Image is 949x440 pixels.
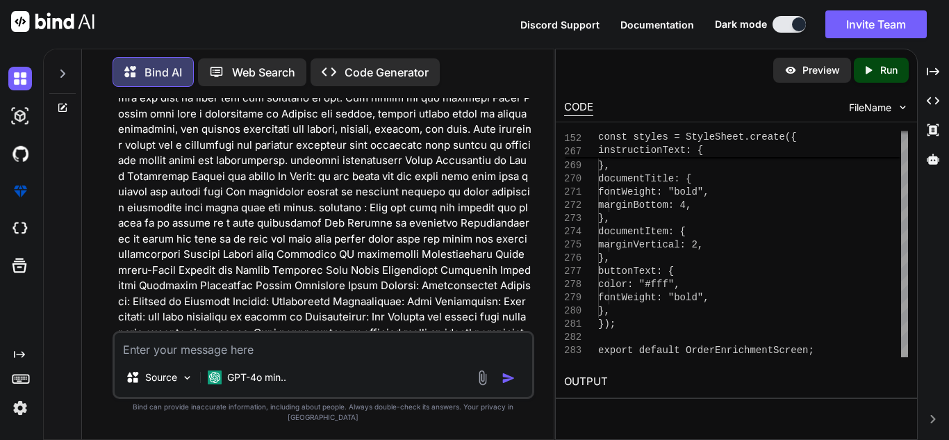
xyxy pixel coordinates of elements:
[564,344,580,357] div: 283
[520,19,600,31] span: Discord Support
[802,63,840,77] p: Preview
[715,17,767,31] span: Dark mode
[8,104,32,128] img: darkAi-studio
[8,142,32,165] img: githubDark
[598,186,709,197] span: fontWeight: "bold",
[145,370,177,384] p: Source
[564,291,580,304] div: 279
[556,366,917,398] h2: OUTPUT
[564,278,580,291] div: 278
[145,64,182,81] p: Bind AI
[598,292,709,303] span: fontWeight: "bold",
[564,145,580,158] span: 267
[564,265,580,278] div: 277
[880,63,898,77] p: Run
[598,131,797,142] span: const styles = StyleSheet.create({
[502,371,515,385] img: icon
[345,64,429,81] p: Code Generator
[598,345,814,356] span: export default OrderEnrichmentScreen;
[598,252,610,263] span: },
[564,132,580,145] span: 152
[208,370,222,384] img: GPT-4o mini
[564,238,580,252] div: 275
[620,17,694,32] button: Documentation
[227,370,286,384] p: GPT-4o min..
[8,67,32,90] img: darkChat
[598,213,610,224] span: },
[564,99,593,116] div: CODE
[564,212,580,225] div: 273
[598,239,703,250] span: marginVertical: 2,
[598,145,703,156] span: instructionText: {
[564,159,580,172] div: 269
[598,305,610,316] span: },
[232,64,295,81] p: Web Search
[564,186,580,199] div: 271
[8,217,32,241] img: cloudideIcon
[564,199,580,212] div: 272
[564,331,580,344] div: 282
[11,11,94,32] img: Bind AI
[564,172,580,186] div: 270
[825,10,927,38] button: Invite Team
[598,173,691,184] span: documentTitle: {
[8,396,32,420] img: settings
[784,64,797,76] img: preview
[113,402,534,423] p: Bind can provide inaccurate information, including about people. Always double-check its answers....
[8,179,32,203] img: premium
[564,252,580,265] div: 276
[564,304,580,318] div: 280
[897,101,909,113] img: chevron down
[620,19,694,31] span: Documentation
[474,370,490,386] img: attachment
[598,147,703,158] span: marginVertical: 8,
[598,279,680,290] span: color: "#fff",
[598,318,616,329] span: });
[181,372,193,384] img: Pick Models
[598,226,686,237] span: documentItem: {
[849,101,891,115] span: FileName
[598,160,610,171] span: },
[564,318,580,331] div: 281
[564,225,580,238] div: 274
[598,266,674,277] span: buttonText: {
[598,199,691,211] span: marginBottom: 4,
[520,17,600,32] button: Discord Support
